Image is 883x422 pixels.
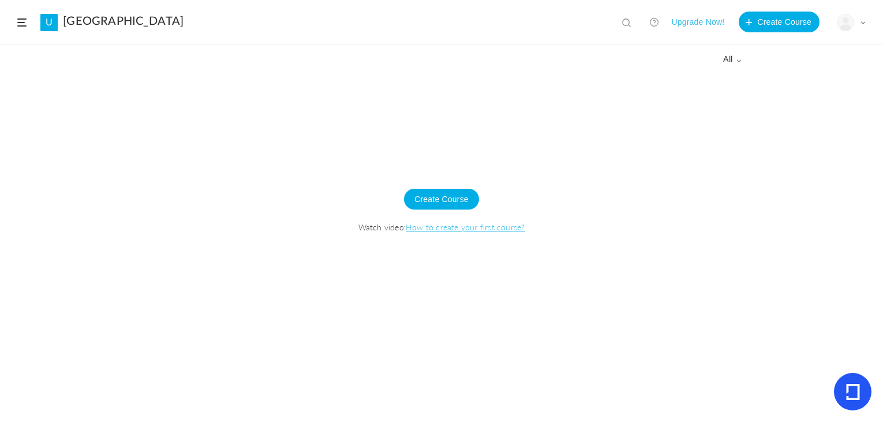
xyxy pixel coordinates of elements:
button: Create Course [404,189,479,210]
a: How to create your first course? [406,221,525,233]
span: all [723,55,742,65]
button: Upgrade Now! [671,12,724,32]
button: Create Course [739,12,820,32]
a: [GEOGRAPHIC_DATA] [63,14,184,28]
a: U [40,14,58,31]
img: user-image.png [837,14,854,31]
span: Watch video: [12,221,871,233]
